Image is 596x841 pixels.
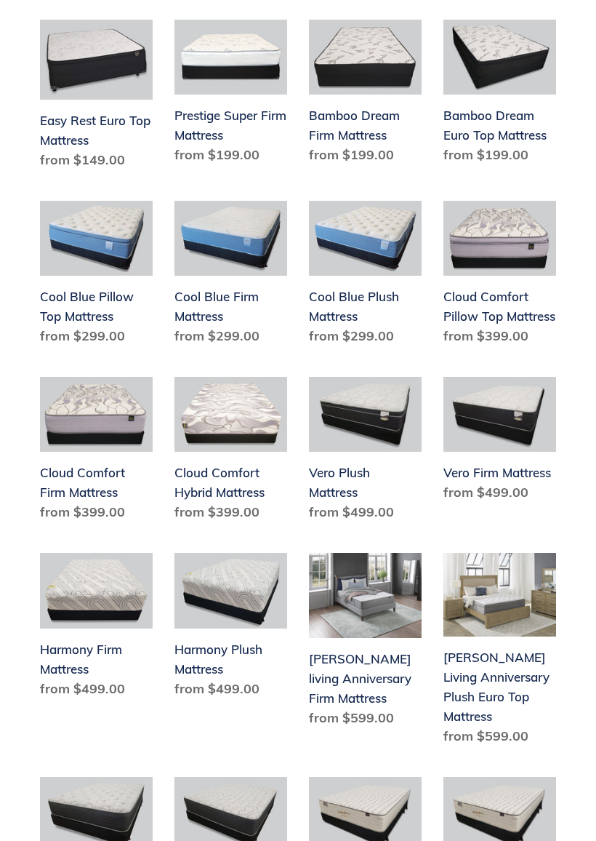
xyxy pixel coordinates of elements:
[309,201,422,351] a: Cool Blue Plush Mattress
[174,201,287,351] a: Cool Blue Firm Mattress
[443,377,556,508] a: Vero Firm Mattress
[40,20,153,175] a: Easy Rest Euro Top Mattress
[40,201,153,351] a: Cool Blue Pillow Top Mattress
[309,553,422,733] a: Scott living Anniversary Firm Mattress
[174,377,287,527] a: Cloud Comfort Hybrid Mattress
[40,377,153,527] a: Cloud Comfort Firm Mattress
[309,377,422,527] a: Vero Plush Mattress
[309,20,422,170] a: Bamboo Dream Firm Mattress
[443,201,556,351] a: Cloud Comfort Pillow Top Mattress
[443,20,556,170] a: Bamboo Dream Euro Top Mattress
[443,553,556,752] a: Scott Living Anniversary Plush Euro Top Mattress
[174,553,287,704] a: Harmony Plush Mattress
[174,20,287,170] a: Prestige Super Firm Mattress
[40,553,153,704] a: Harmony Firm Mattress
